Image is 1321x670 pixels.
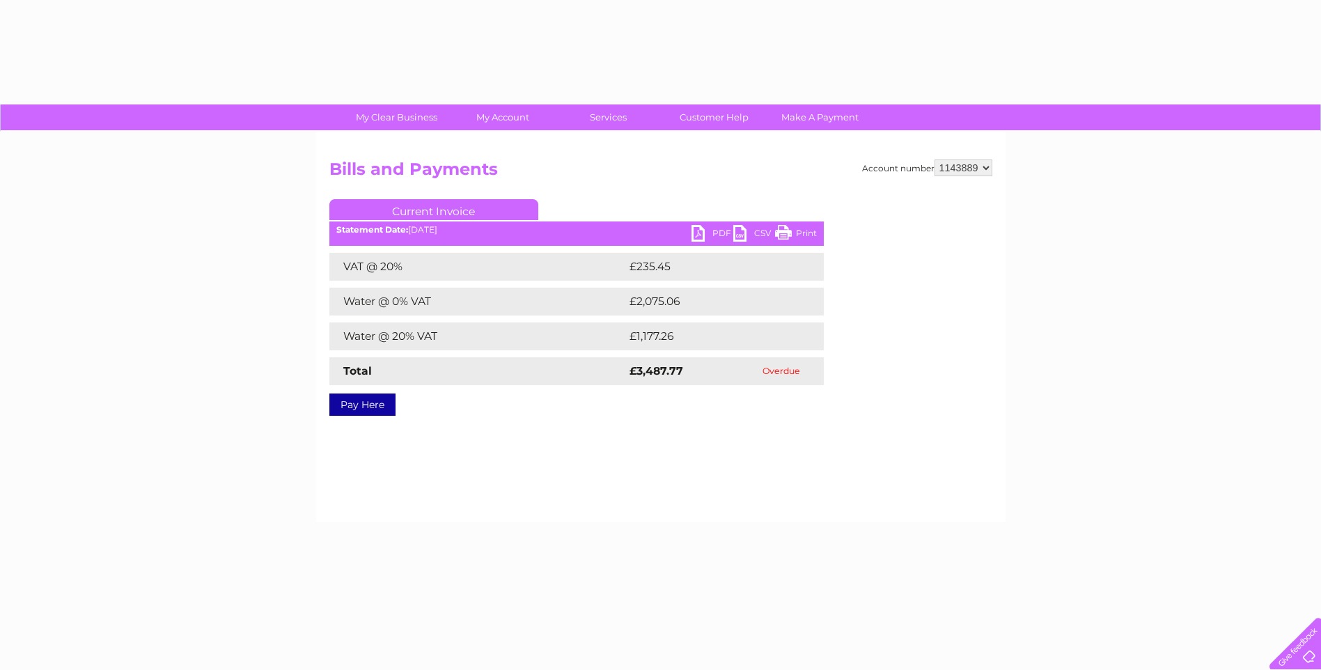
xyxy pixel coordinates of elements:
a: Pay Here [329,394,396,416]
b: Statement Date: [336,224,408,235]
a: My Clear Business [339,104,454,130]
a: PDF [691,225,733,245]
a: Services [551,104,666,130]
a: Current Invoice [329,199,538,220]
h2: Bills and Payments [329,159,992,186]
a: Customer Help [657,104,772,130]
td: £2,075.06 [626,288,802,315]
strong: Total [343,364,372,377]
td: £1,177.26 [626,322,800,350]
td: Water @ 0% VAT [329,288,626,315]
td: Water @ 20% VAT [329,322,626,350]
td: £235.45 [626,253,799,281]
td: VAT @ 20% [329,253,626,281]
a: Print [775,225,817,245]
strong: £3,487.77 [630,364,683,377]
a: Make A Payment [763,104,877,130]
td: Overdue [740,357,823,385]
a: My Account [445,104,560,130]
div: Account number [862,159,992,176]
div: [DATE] [329,225,824,235]
a: CSV [733,225,775,245]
